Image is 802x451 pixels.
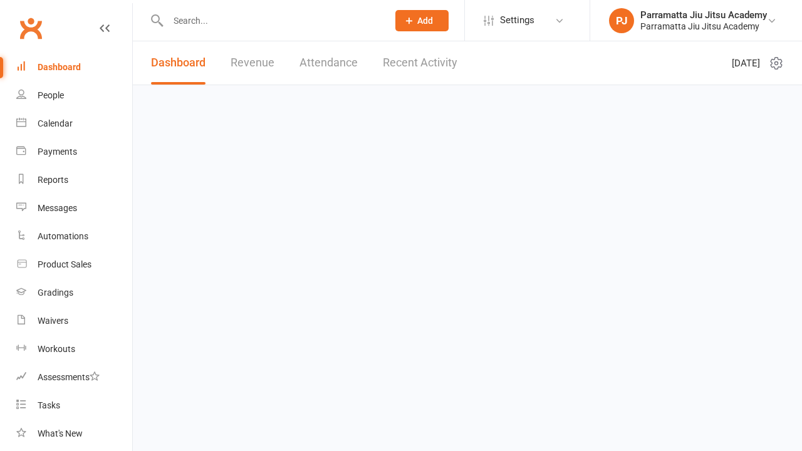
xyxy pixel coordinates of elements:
[16,307,132,335] a: Waivers
[16,222,132,251] a: Automations
[38,316,68,326] div: Waivers
[16,138,132,166] a: Payments
[640,21,767,32] div: Parramatta Jiu Jitsu Academy
[38,175,68,185] div: Reports
[38,288,73,298] div: Gradings
[38,259,91,269] div: Product Sales
[38,90,64,100] div: People
[38,231,88,241] div: Automations
[417,16,433,26] span: Add
[16,81,132,110] a: People
[732,56,760,71] span: [DATE]
[38,62,81,72] div: Dashboard
[395,10,449,31] button: Add
[38,372,100,382] div: Assessments
[16,53,132,81] a: Dashboard
[16,279,132,307] a: Gradings
[164,12,379,29] input: Search...
[16,391,132,420] a: Tasks
[38,203,77,213] div: Messages
[38,118,73,128] div: Calendar
[16,363,132,391] a: Assessments
[151,41,206,85] a: Dashboard
[16,335,132,363] a: Workouts
[16,251,132,279] a: Product Sales
[640,9,767,21] div: Parramatta Jiu Jitsu Academy
[38,344,75,354] div: Workouts
[16,110,132,138] a: Calendar
[299,41,358,85] a: Attendance
[231,41,274,85] a: Revenue
[383,41,457,85] a: Recent Activity
[38,400,60,410] div: Tasks
[38,428,83,438] div: What's New
[609,8,634,33] div: PJ
[16,420,132,448] a: What's New
[500,6,534,34] span: Settings
[16,194,132,222] a: Messages
[15,13,46,44] a: Clubworx
[16,166,132,194] a: Reports
[38,147,77,157] div: Payments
